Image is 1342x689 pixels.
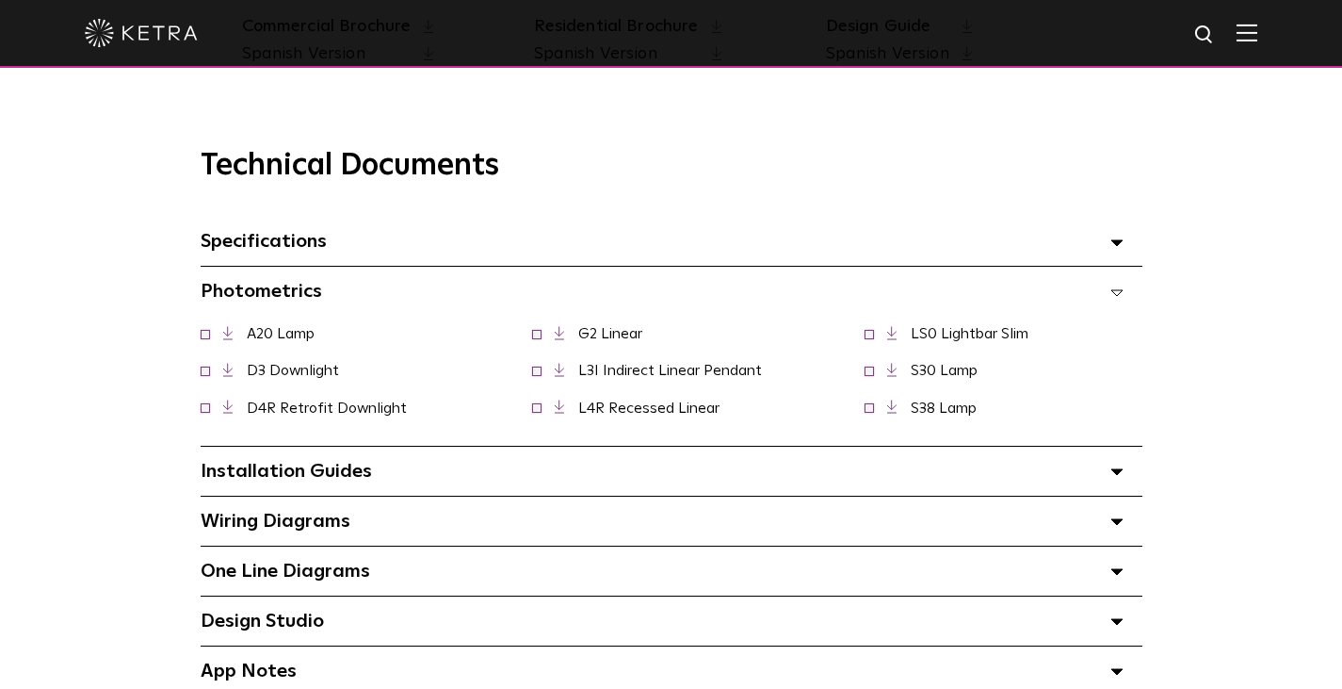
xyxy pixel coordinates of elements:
a: S30 Lamp [911,363,978,378]
a: D4R Retrofit Downlight [247,401,407,416]
img: Hamburger%20Nav.svg [1237,24,1257,41]
span: Specifications [201,232,327,251]
span: Photometrics [201,282,322,301]
span: One Line Diagrams [201,562,370,581]
a: A20 Lamp [247,326,315,341]
a: S38 Lamp [911,401,977,416]
h3: Technical Documents [201,148,1142,184]
span: Design Studio [201,612,324,631]
span: Installation Guides [201,462,372,481]
img: ketra-logo-2019-white [85,19,198,47]
a: L3I Indirect Linear Pendant [578,363,762,378]
span: Wiring Diagrams [201,512,350,531]
a: L4R Recessed Linear [578,401,720,416]
a: G2 Linear [578,326,642,341]
span: App Notes [201,662,297,681]
img: search icon [1193,24,1217,47]
a: D3 Downlight [247,363,339,378]
a: LS0 Lightbar Slim [911,326,1028,341]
